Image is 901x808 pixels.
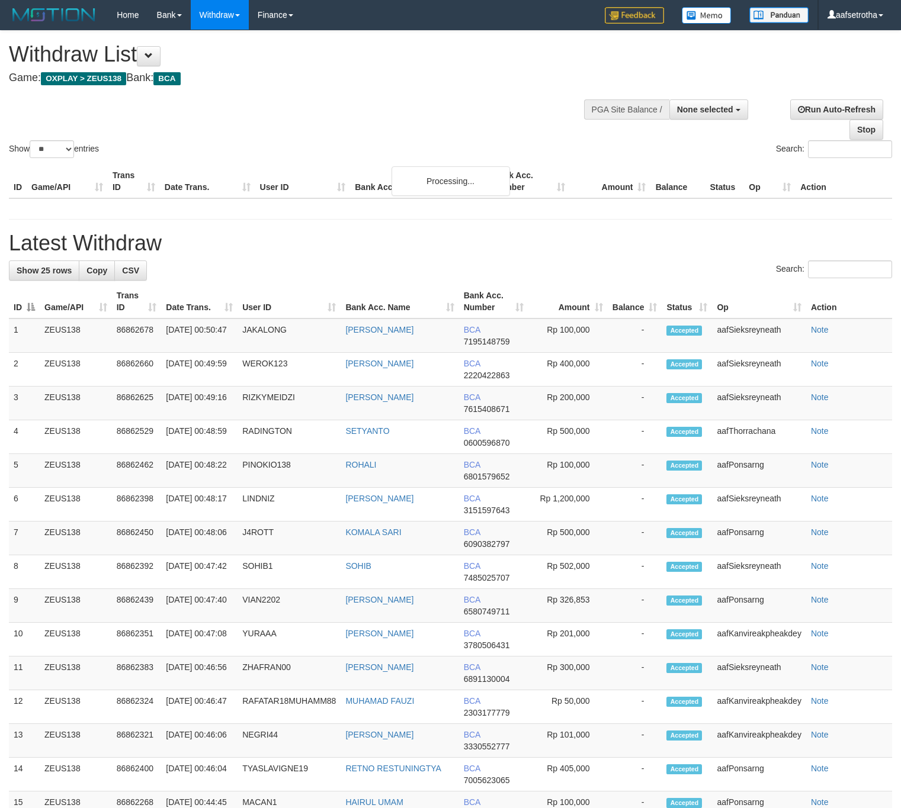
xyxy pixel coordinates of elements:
th: Game/API [27,165,108,198]
a: MUHAMAD FAUZI [345,696,414,706]
td: 86862351 [112,623,162,656]
a: Note [811,595,829,604]
span: Copy 0600596870 to clipboard [464,438,510,448]
td: - [608,724,662,758]
span: BCA [464,595,480,604]
td: 11 [9,656,40,690]
td: - [608,589,662,623]
span: Copy 7005623065 to clipboard [464,775,510,785]
a: HAIRUL UMAM [345,797,403,807]
span: Copy 7485025707 to clipboard [464,573,510,582]
a: [PERSON_NAME] [345,494,413,503]
td: 5 [9,454,40,488]
span: Copy 6090382797 to clipboard [464,539,510,549]
th: Bank Acc. Name: activate to sort column ascending [341,285,458,318]
a: Note [811,764,829,773]
td: ZEUS138 [40,387,112,420]
a: Note [811,730,829,739]
td: - [608,758,662,791]
a: Note [811,494,829,503]
td: RADINGTON [238,420,341,454]
label: Search: [776,140,892,158]
td: 10 [9,623,40,656]
td: 86862529 [112,420,162,454]
span: BCA [464,764,480,773]
td: 86862660 [112,353,162,387]
td: [DATE] 00:46:04 [161,758,238,791]
td: aafPonsarng [712,589,806,623]
td: Rp 405,000 [528,758,608,791]
input: Search: [808,260,892,278]
span: Show 25 rows [17,266,72,275]
span: BCA [464,662,480,672]
td: - [608,690,662,724]
td: [DATE] 00:46:06 [161,724,238,758]
td: ZEUS138 [40,318,112,353]
td: - [608,488,662,522]
td: [DATE] 00:46:56 [161,656,238,690]
td: LINDNIZ [238,488,341,522]
a: Note [811,561,829,571]
td: NEGRI44 [238,724,341,758]
td: aafPonsarng [712,454,806,488]
img: panduan.png [749,7,809,23]
span: Accepted [666,697,702,707]
td: PINOKIO138 [238,454,341,488]
td: ZEUS138 [40,522,112,555]
h4: Game: Bank: [9,72,589,84]
td: aafKanvireakpheakdey [712,623,806,656]
td: JAKALONG [238,318,341,353]
span: Accepted [666,393,702,403]
td: Rp 50,000 [528,690,608,724]
a: Note [811,662,829,672]
td: - [608,353,662,387]
td: 86862400 [112,758,162,791]
td: 86862462 [112,454,162,488]
td: SOHIB1 [238,555,341,589]
td: 9 [9,589,40,623]
td: 86862383 [112,656,162,690]
td: aafSieksreyneath [712,555,806,589]
th: Balance: activate to sort column ascending [608,285,662,318]
a: [PERSON_NAME] [345,595,413,604]
td: - [608,420,662,454]
span: BCA [464,359,480,368]
span: BCA [464,561,480,571]
th: Game/API: activate to sort column ascending [40,285,112,318]
td: ZEUS138 [40,589,112,623]
td: [DATE] 00:47:08 [161,623,238,656]
td: [DATE] 00:49:59 [161,353,238,387]
td: 12 [9,690,40,724]
span: Copy 3151597643 to clipboard [464,506,510,515]
span: BCA [464,426,480,436]
td: YURAAA [238,623,341,656]
select: Showentries [30,140,74,158]
td: 6 [9,488,40,522]
td: aafSieksreyneath [712,318,806,353]
td: Rp 400,000 [528,353,608,387]
td: aafSieksreyneath [712,353,806,387]
td: [DATE] 00:48:17 [161,488,238,522]
td: Rp 326,853 [528,589,608,623]
th: Status [705,165,744,198]
a: RETNO RESTUNINGTYA [345,764,441,773]
td: - [608,522,662,555]
td: ZEUS138 [40,454,112,488]
td: 86862439 [112,589,162,623]
td: ZEUS138 [40,555,112,589]
a: [PERSON_NAME] [345,359,413,368]
span: Accepted [666,798,702,808]
th: Action [806,285,892,318]
span: BCA [464,629,480,638]
td: aafSieksreyneath [712,656,806,690]
span: BCA [464,325,480,334]
td: WEROK123 [238,353,341,387]
td: aafSieksreyneath [712,488,806,522]
td: - [608,387,662,420]
td: 86862678 [112,318,162,353]
button: None selected [669,99,748,120]
a: [PERSON_NAME] [345,325,413,334]
td: aafThorrachana [712,420,806,454]
td: 2 [9,353,40,387]
td: 3 [9,387,40,420]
